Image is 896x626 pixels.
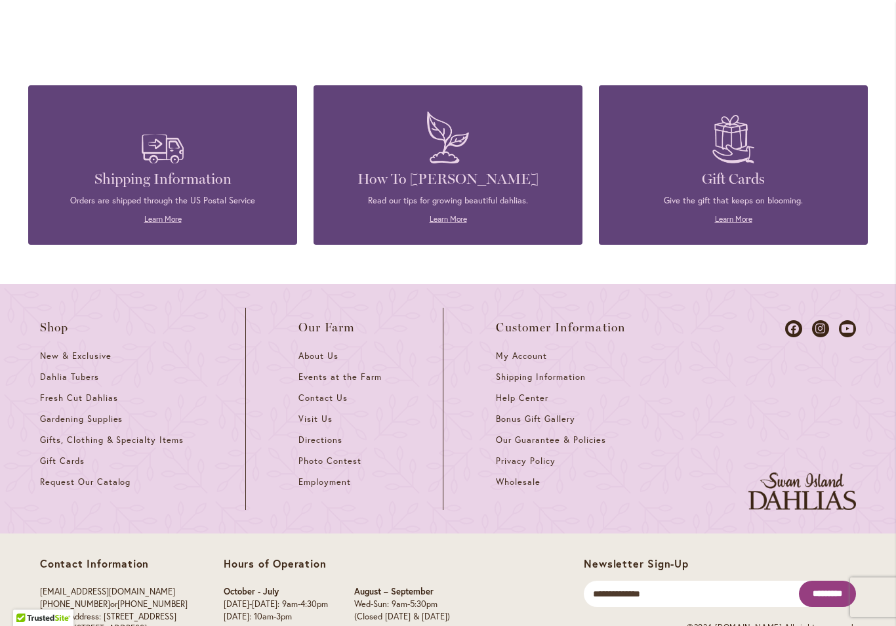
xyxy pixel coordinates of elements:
[715,214,752,224] a: Learn More
[40,476,131,488] span: Request Our Catalog
[298,455,361,467] span: Photo Contest
[224,611,328,623] p: [DATE]: 10am-3pm
[333,170,563,188] h4: How To [PERSON_NAME]
[839,320,856,337] a: Dahlias on Youtube
[117,598,188,610] a: [PHONE_NUMBER]
[785,320,802,337] a: Dahlias on Facebook
[496,371,585,383] span: Shipping Information
[496,350,547,362] span: My Account
[144,214,182,224] a: Learn More
[584,556,688,570] span: Newsletter Sign-Up
[496,476,540,488] span: Wholesale
[40,321,69,334] span: Shop
[40,598,110,610] a: [PHONE_NUMBER]
[298,434,342,446] span: Directions
[40,371,99,383] span: Dahlia Tubers
[40,455,85,467] span: Gift Cards
[224,586,328,598] p: October - July
[298,350,338,362] span: About Us
[48,170,277,188] h4: Shipping Information
[298,476,351,488] span: Employment
[224,557,450,570] p: Hours of Operation
[40,392,118,404] span: Fresh Cut Dahlias
[354,611,450,623] p: (Closed [DATE] & [DATE])
[619,170,848,188] h4: Gift Cards
[354,598,450,611] p: Wed-Sun: 9am-5:30pm
[298,321,355,334] span: Our Farm
[48,195,277,207] p: Orders are shipped through the US Postal Service
[40,350,112,362] span: New & Exclusive
[298,413,333,425] span: Visit Us
[224,598,328,611] p: [DATE]-[DATE]: 9am-4:30pm
[40,557,188,570] p: Contact Information
[333,195,563,207] p: Read our tips for growing beautiful dahlias.
[619,195,848,207] p: Give the gift that keeps on blooming.
[40,586,175,597] a: [EMAIL_ADDRESS][DOMAIN_NAME]
[40,434,184,446] span: Gifts, Clothing & Specialty Items
[496,413,575,425] span: Bonus Gift Gallery
[496,392,548,404] span: Help Center
[496,321,626,334] span: Customer Information
[496,455,556,467] span: Privacy Policy
[40,413,123,425] span: Gardening Supplies
[298,392,348,404] span: Contact Us
[812,320,829,337] a: Dahlias on Instagram
[354,586,450,598] p: August – September
[298,371,381,383] span: Events at the Farm
[10,579,47,616] iframe: Launch Accessibility Center
[430,214,467,224] a: Learn More
[496,434,605,446] span: Our Guarantee & Policies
